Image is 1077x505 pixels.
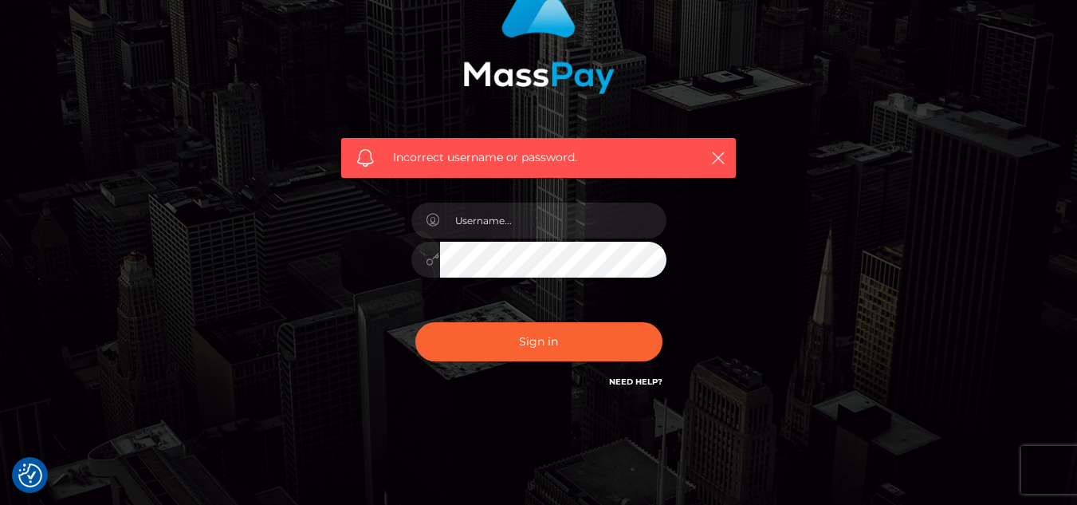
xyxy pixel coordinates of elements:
a: Need Help? [609,377,662,387]
button: Sign in [415,322,662,361]
span: Incorrect username or password. [393,149,684,166]
input: Username... [440,203,666,239]
button: Consent Preferences [18,464,42,487]
img: Revisit consent button [18,464,42,487]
